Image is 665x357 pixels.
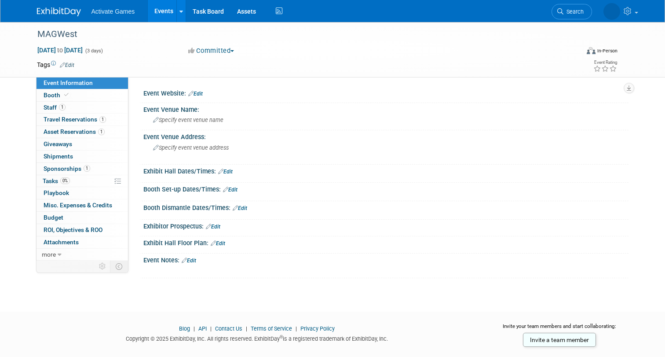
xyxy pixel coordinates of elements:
[37,46,83,54] span: [DATE] [DATE]
[198,325,207,332] a: API
[251,325,292,332] a: Terms of Service
[593,60,617,65] div: Event Rating
[44,128,105,135] span: Asset Reservations
[218,169,233,175] a: Edit
[37,7,81,16] img: ExhibitDay
[60,62,74,68] a: Edit
[523,333,596,347] a: Invite a team member
[37,163,128,175] a: Sponsorships1
[84,165,90,172] span: 1
[490,323,628,336] div: Invite your team members and start collaborating:
[293,325,299,332] span: |
[208,325,214,332] span: |
[37,138,128,150] a: Giveaways
[37,236,128,248] a: Attachments
[59,104,66,110] span: 1
[597,48,617,54] div: In-Person
[143,254,628,265] div: Event Notes:
[143,87,628,98] div: Event Website:
[37,126,128,138] a: Asset Reservations1
[37,175,128,187] a: Tasks0%
[98,129,105,135] span: 1
[37,212,128,224] a: Budget
[44,202,112,209] span: Misc. Expenses & Credits
[191,325,197,332] span: |
[211,240,225,247] a: Edit
[37,89,128,101] a: Booth
[110,261,128,272] td: Toggle Event Tabs
[280,335,283,339] sup: ®
[37,187,128,199] a: Playbook
[60,177,70,184] span: 0%
[179,325,190,332] a: Blog
[95,261,110,272] td: Personalize Event Tab Strip
[56,47,64,54] span: to
[188,91,203,97] a: Edit
[44,165,90,172] span: Sponsorships
[37,151,128,162] a: Shipments
[42,251,56,258] span: more
[143,165,628,176] div: Exhibit Hall Dates/Times:
[143,236,628,248] div: Exhibit Hall Floor Plan:
[44,226,102,233] span: ROI, Objectives & ROO
[587,47,596,54] img: Format-Inperson.png
[215,325,242,332] a: Contact Us
[603,3,620,20] img: Asalah Calendar
[43,177,70,184] span: Tasks
[44,214,63,221] span: Budget
[44,92,70,99] span: Booth
[182,258,196,264] a: Edit
[143,183,628,194] div: Booth Set-up Dates/Times:
[37,102,128,114] a: Staff1
[244,325,249,332] span: |
[44,189,69,196] span: Playbook
[44,239,79,246] span: Attachments
[44,116,106,123] span: Travel Reservations
[37,224,128,236] a: ROI, Objectives & ROO
[223,187,237,193] a: Edit
[233,205,247,211] a: Edit
[44,140,72,147] span: Giveaways
[37,333,477,343] div: Copyright © 2025 ExhibitDay, Inc. All rights reserved. ExhibitDay is a registered trademark of Ex...
[143,130,628,141] div: Event Venue Address:
[552,4,592,19] a: Search
[206,224,220,230] a: Edit
[34,26,568,42] div: MAGWest
[300,325,335,332] a: Privacy Policy
[44,79,93,86] span: Event Information
[143,220,628,231] div: Exhibitor Prospectus:
[563,8,584,15] span: Search
[143,201,628,213] div: Booth Dismantle Dates/Times:
[84,48,103,54] span: (3 days)
[99,116,106,123] span: 1
[37,60,74,69] td: Tags
[153,117,223,123] span: Specify event venue name
[153,144,229,151] span: Specify event venue address
[64,92,69,97] i: Booth reservation complete
[37,199,128,211] a: Misc. Expenses & Credits
[37,114,128,125] a: Travel Reservations1
[44,153,73,160] span: Shipments
[185,46,237,55] button: Committed
[37,249,128,261] a: more
[532,46,617,59] div: Event Format
[37,77,128,89] a: Event Information
[91,8,135,15] span: Activate Games
[44,104,66,111] span: Staff
[143,103,628,114] div: Event Venue Name:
